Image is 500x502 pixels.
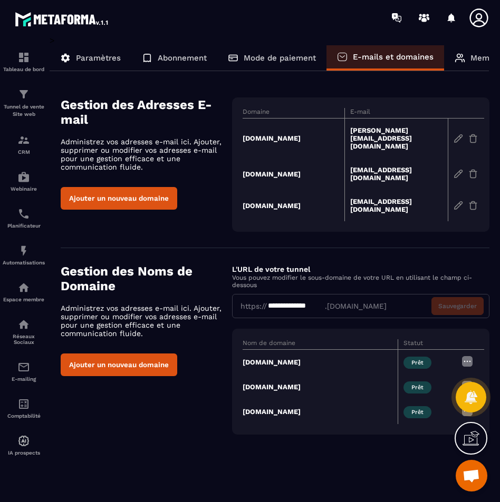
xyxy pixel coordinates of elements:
a: accountantaccountantComptabilité [3,390,45,427]
td: [DOMAIN_NAME] [243,190,344,221]
button: Ajouter un nouveau domaine [61,353,177,376]
p: IA prospects [3,450,45,456]
td: [DOMAIN_NAME] [243,399,398,424]
h4: Gestion des Adresses E-mail [61,97,232,127]
a: automationsautomationsWebinaire [3,163,45,200]
img: formation [17,134,30,146]
td: [DOMAIN_NAME] [243,119,344,159]
td: [DOMAIN_NAME] [243,158,344,190]
a: formationformationCRM [3,126,45,163]
p: Administrez vos adresses e-mail ici. Ajouter, supprimer ou modifier vos adresses e-mail pour une ... [61,304,232,338]
div: > [50,35,489,450]
p: Planificateur [3,223,45,229]
label: L'URL de votre tunnel [232,265,310,273]
img: automations [17,244,30,257]
th: Nom de domaine [243,339,398,350]
a: emailemailE-mailing [3,353,45,390]
img: automations [17,281,30,294]
p: E-mailing [3,376,45,382]
th: Statut [398,339,456,350]
img: edit-gr.78e3acdd.svg [454,134,463,143]
p: Abonnement [158,53,207,63]
th: E-mail [345,108,448,119]
img: trash-gr.2c9399ab.svg [468,134,478,143]
img: accountant [17,398,30,410]
td: [DOMAIN_NAME] [243,375,398,399]
img: trash-gr.2c9399ab.svg [468,169,478,179]
p: E-mails et domaines [353,52,434,62]
img: automations [17,435,30,447]
p: Webinaire [3,186,45,192]
h4: Gestion des Noms de Domaine [61,264,232,293]
th: Domaine [243,108,344,119]
a: automationsautomationsAutomatisations [3,237,45,273]
td: [PERSON_NAME][EMAIL_ADDRESS][DOMAIN_NAME] [345,119,448,159]
p: CRM [3,149,45,155]
p: Paramètres [76,53,121,63]
img: edit-gr.78e3acdd.svg [454,169,463,179]
p: Mode de paiement [244,53,316,63]
button: Ajouter un nouveau domaine [61,187,177,210]
p: Comptabilité [3,413,45,419]
td: [EMAIL_ADDRESS][DOMAIN_NAME] [345,158,448,190]
p: Vous pouvez modifier le sous-domaine de votre URL en utilisant le champ ci-dessous [232,274,489,289]
a: social-networksocial-networkRéseaux Sociaux [3,310,45,353]
img: social-network [17,318,30,331]
a: formationformationTableau de bord [3,43,45,80]
p: Automatisations [3,260,45,265]
a: schedulerschedulerPlanificateur [3,200,45,237]
img: scheduler [17,208,30,220]
span: Prêt [403,357,431,369]
div: Ouvrir le chat [456,460,487,491]
img: trash-gr.2c9399ab.svg [468,201,478,210]
p: Tunnel de vente Site web [3,103,45,118]
img: logo [15,9,110,28]
img: email [17,361,30,373]
p: Espace membre [3,297,45,302]
img: formation [17,51,30,64]
p: Administrez vos adresses e-mail ici. Ajouter, supprimer ou modifier vos adresses e-mail pour une ... [61,137,232,171]
a: automationsautomationsEspace membre [3,273,45,310]
p: Réseaux Sociaux [3,333,45,345]
a: formationformationTunnel de vente Site web [3,80,45,126]
p: Tableau de bord [3,66,45,72]
span: Prêt [403,406,431,418]
img: automations [17,171,30,183]
img: formation [17,88,30,101]
img: more [461,355,474,368]
span: Prêt [403,381,431,393]
td: [EMAIL_ADDRESS][DOMAIN_NAME] [345,190,448,221]
td: [DOMAIN_NAME] [243,350,398,375]
img: edit-gr.78e3acdd.svg [454,201,463,210]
